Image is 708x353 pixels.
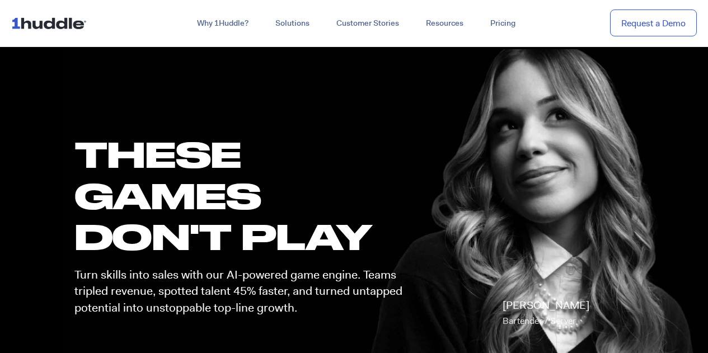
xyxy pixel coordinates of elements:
a: Why 1Huddle? [184,13,262,34]
a: Solutions [262,13,323,34]
img: ... [11,12,91,34]
a: Request a Demo [610,10,697,37]
span: Bartender / Server [503,315,576,327]
a: Pricing [477,13,529,34]
a: Customer Stories [323,13,412,34]
p: [PERSON_NAME] [503,298,589,329]
p: Turn skills into sales with our AI-powered game engine. Teams tripled revenue, spotted talent 45%... [74,267,412,316]
a: Resources [412,13,477,34]
h1: these GAMES DON'T PLAY [74,134,412,257]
